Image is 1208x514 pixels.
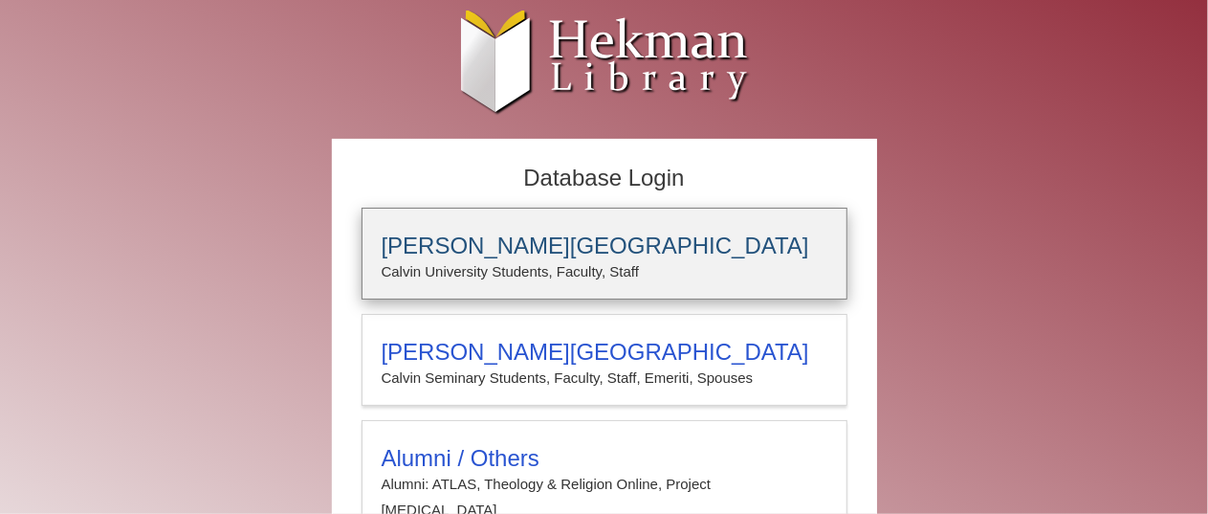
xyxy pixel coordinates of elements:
[382,339,827,366] h3: [PERSON_NAME][GEOGRAPHIC_DATA]
[352,159,857,198] h2: Database Login
[382,366,827,391] p: Calvin Seminary Students, Faculty, Staff, Emeriti, Spouses
[362,208,847,300] a: [PERSON_NAME][GEOGRAPHIC_DATA]Calvin University Students, Faculty, Staff
[362,314,847,406] a: [PERSON_NAME][GEOGRAPHIC_DATA]Calvin Seminary Students, Faculty, Staff, Emeriti, Spouses
[382,259,827,284] p: Calvin University Students, Faculty, Staff
[382,233,827,259] h3: [PERSON_NAME][GEOGRAPHIC_DATA]
[382,445,827,472] h3: Alumni / Others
